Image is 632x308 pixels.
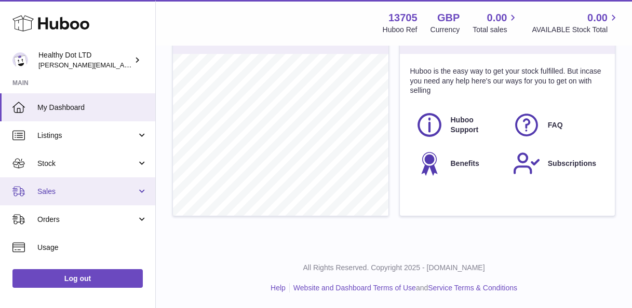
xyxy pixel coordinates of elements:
p: Huboo is the easy way to get your stock fulfilled. But incase you need any help here's our ways f... [410,66,605,96]
a: Benefits [415,149,502,177]
p: All Rights Reserved. Copyright 2025 - [DOMAIN_NAME] [164,263,624,273]
span: 0.00 [487,11,507,25]
div: Healthy Dot LTD [38,50,132,70]
a: Help [271,284,286,292]
span: [PERSON_NAME][EMAIL_ADDRESS][DOMAIN_NAME] [38,61,208,69]
strong: 13705 [388,11,418,25]
div: Huboo Ref [383,25,418,35]
a: 0.00 AVAILABLE Stock Total [532,11,620,35]
span: AVAILABLE Stock Total [532,25,620,35]
span: Huboo Support [451,115,501,135]
a: Service Terms & Conditions [428,284,517,292]
a: FAQ [513,111,599,139]
strong: GBP [437,11,460,25]
a: Huboo Support [415,111,502,139]
span: Usage [37,243,147,253]
div: Currency [431,25,460,35]
a: Subscriptions [513,149,599,177]
li: and [290,283,517,293]
span: Benefits [451,159,479,169]
span: Total sales [473,25,519,35]
span: Sales [37,187,137,197]
span: My Dashboard [37,103,147,113]
span: Orders [37,215,137,225]
img: Dorothy@healthydot.com [12,52,28,68]
span: Listings [37,131,137,141]
span: Stock [37,159,137,169]
span: 0.00 [587,11,608,25]
a: 0.00 Total sales [473,11,519,35]
span: FAQ [548,120,563,130]
span: Subscriptions [548,159,596,169]
a: Website and Dashboard Terms of Use [293,284,416,292]
a: Log out [12,269,143,288]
